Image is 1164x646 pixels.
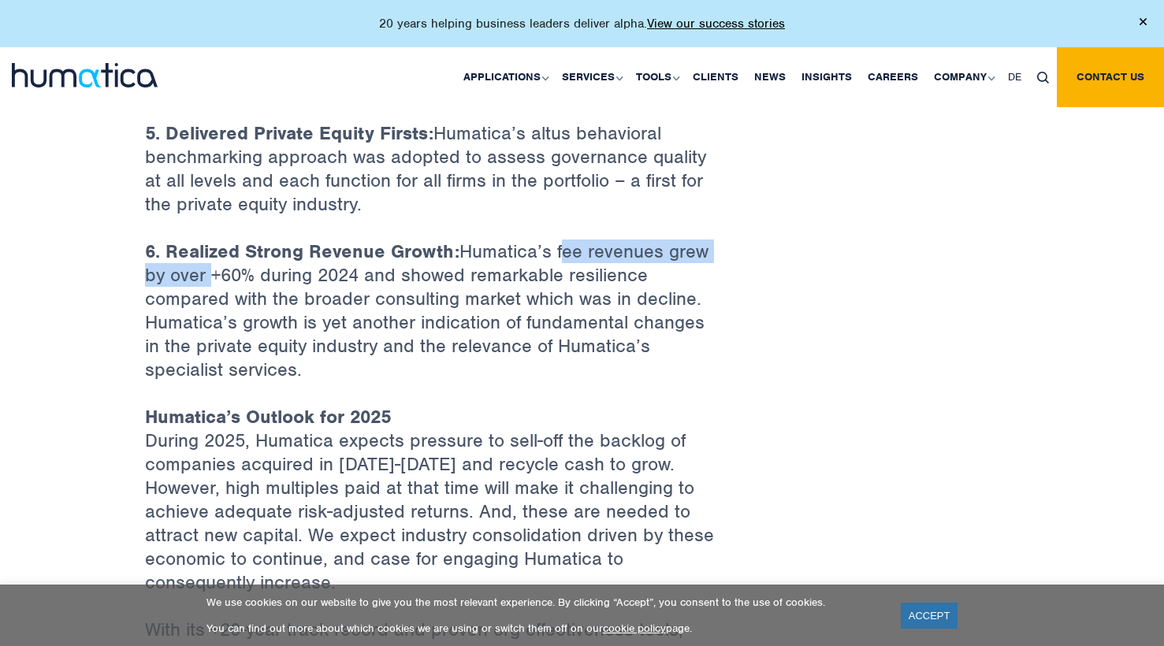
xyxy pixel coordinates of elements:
strong: Humatica’s Outlook for 2025 [145,405,391,429]
p: We use cookies on our website to give you the most relevant experience. By clicking “Accept”, you... [206,596,881,609]
a: Insights [794,47,860,107]
span: DE [1008,70,1021,84]
strong: 5. Delivered Private Equity Firsts: [145,121,433,145]
a: DE [1000,47,1029,107]
a: Company [926,47,1000,107]
p: Humatica’s fee revenues grew by over +60% during 2024 and showed remarkable resilience compared w... [145,239,720,405]
a: Applications [456,47,554,107]
img: logo [12,63,158,87]
a: News [746,47,794,107]
p: 20 years helping business leaders deliver alpha. [379,16,785,32]
a: cookie policy [603,622,666,635]
strong: 6. Realized Strong Revenue Growth: [145,239,459,263]
a: ACCEPT [901,603,958,629]
a: Tools [628,47,685,107]
img: search_icon [1037,72,1049,84]
a: View our success stories [647,16,785,32]
a: Careers [860,47,926,107]
a: Services [554,47,628,107]
p: You can find out more about which cookies we are using or switch them off on our page. [206,622,881,635]
a: Clients [685,47,746,107]
p: Humatica’s altus behavioral benchmarking approach was adopted to assess governance quality at all... [145,121,720,239]
a: Contact us [1057,47,1164,107]
p: During 2025, Humatica expects pressure to sell-off the backlog of companies acquired in [DATE]-[D... [145,405,720,618]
